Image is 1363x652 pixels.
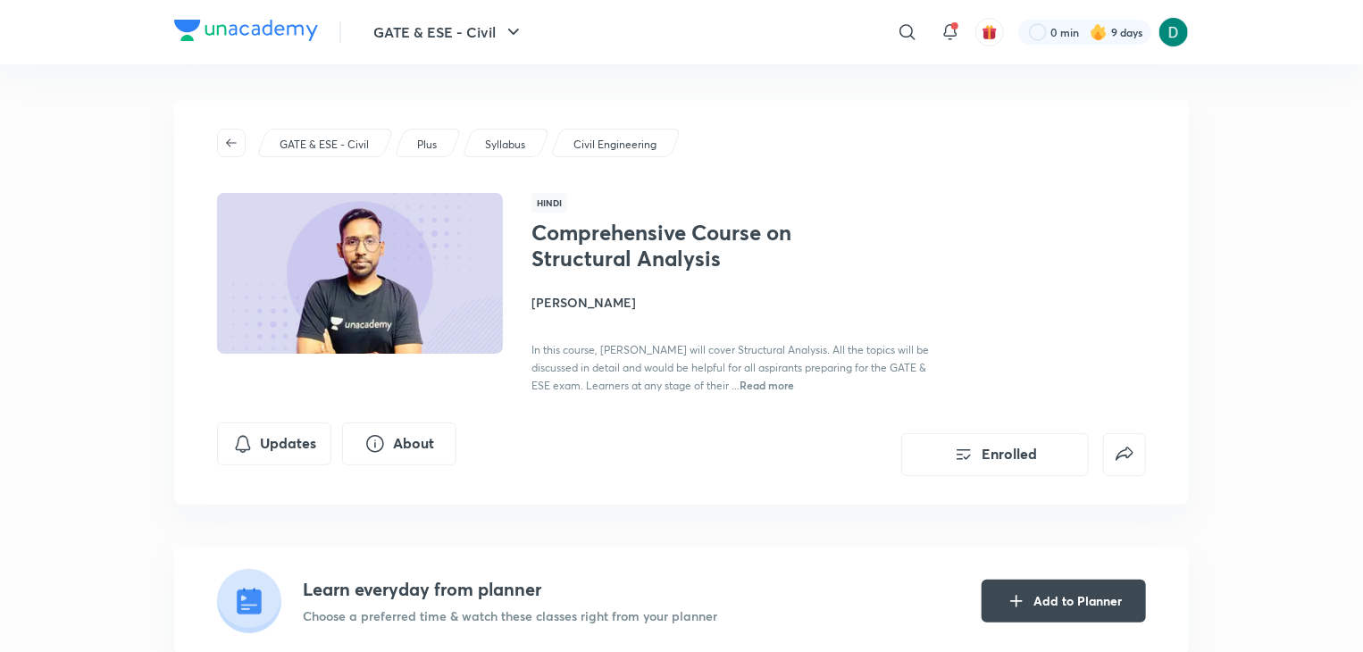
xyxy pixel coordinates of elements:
a: Civil Engineering [571,137,660,153]
h4: Learn everyday from planner [303,576,717,603]
a: GATE & ESE - Civil [277,137,372,153]
a: Syllabus [482,137,529,153]
button: Enrolled [901,433,1089,476]
span: In this course, [PERSON_NAME] will cover Structural Analysis. All the topics will be discussed in... [531,343,929,392]
p: GATE & ESE - Civil [280,137,369,153]
span: Read more [740,378,794,392]
button: About [342,422,456,465]
img: Thumbnail [214,191,506,355]
p: Plus [417,137,437,153]
button: false [1103,433,1146,476]
button: avatar [975,18,1004,46]
p: Choose a preferred time & watch these classes right from your planner [303,606,717,625]
h1: Comprehensive Course on Structural Analysis [531,220,824,272]
span: Hindi [531,193,567,213]
p: Syllabus [485,137,525,153]
a: Plus [414,137,440,153]
a: Company Logo [174,20,318,46]
img: avatar [982,24,998,40]
button: Updates [217,422,331,465]
p: Civil Engineering [573,137,656,153]
img: Diksha Mishra [1158,17,1189,47]
img: Company Logo [174,20,318,41]
button: GATE & ESE - Civil [363,14,535,50]
button: Add to Planner [982,580,1146,623]
img: streak [1090,23,1108,41]
h4: [PERSON_NAME] [531,293,932,312]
